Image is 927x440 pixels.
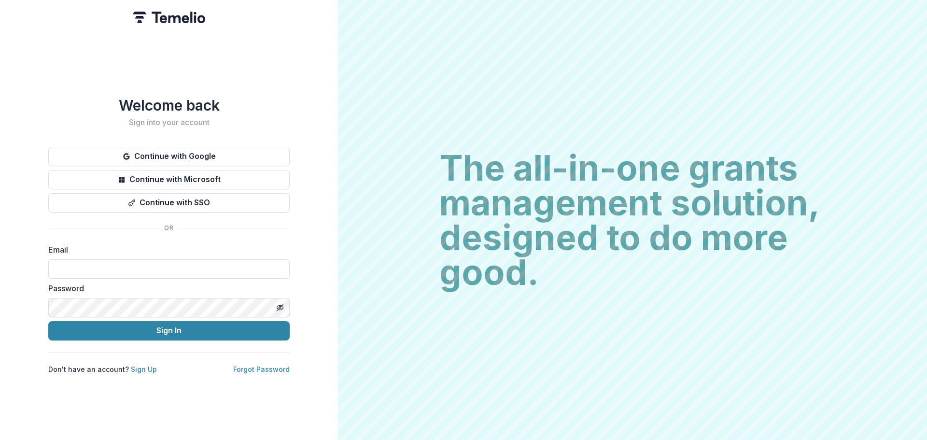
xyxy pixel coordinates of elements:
a: Forgot Password [233,365,290,373]
label: Password [48,283,284,294]
button: Continue with SSO [48,193,290,213]
button: Toggle password visibility [272,300,288,315]
label: Email [48,244,284,255]
a: Sign Up [131,365,157,373]
h2: Sign into your account [48,118,290,127]
button: Continue with Microsoft [48,170,290,189]
button: Continue with Google [48,147,290,166]
h1: Welcome back [48,97,290,114]
p: Don't have an account? [48,364,157,374]
img: Temelio [133,12,205,23]
button: Sign In [48,321,290,341]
